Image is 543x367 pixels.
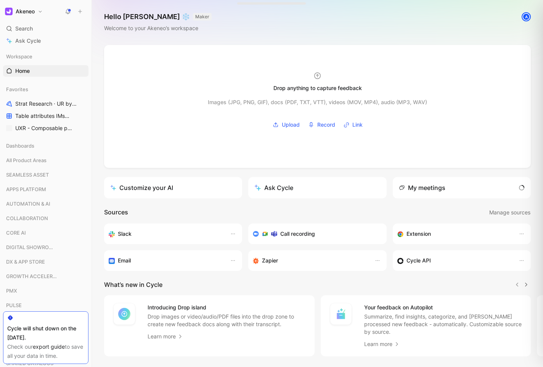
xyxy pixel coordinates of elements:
div: Ask Cycle [254,183,293,192]
div: Customize your AI [110,183,173,192]
span: Ask Cycle [15,36,41,45]
div: Record & transcribe meetings from Zoom, Meet & Teams. [253,229,376,238]
span: COLLABORATION [6,214,48,222]
div: Workspace [3,51,88,62]
span: GROWTH ACCELERATION [6,272,59,280]
div: AUTOMATION & AI [3,198,88,209]
span: All Product Areas [6,156,47,164]
span: Table attributes IMs [15,112,71,120]
h4: Introducing Drop island [148,303,305,312]
p: Drop images or video/audio/PDF files into the drop zone to create new feedback docs along with th... [148,313,305,328]
div: Drop anything to capture feedback [273,84,362,93]
a: Home [3,65,88,77]
a: Table attributes IMsPMX [3,110,88,122]
div: Sync customers & send feedback from custom sources. Get inspired by our favorite use case [397,256,511,265]
button: Link [341,119,365,130]
div: Search [3,23,88,34]
button: AkeneoAkeneo [3,6,45,17]
button: Manage sources [489,208,531,217]
div: Sync your customers, send feedback and get updates in Slack [109,229,222,238]
h4: Your feedback on Autopilot [364,303,522,312]
div: Dashboards [3,140,88,151]
div: CORE AI [3,227,88,238]
span: AUTOMATION & AI [6,200,50,208]
h3: Email [118,256,131,265]
div: Cycle will shut down on the [DATE]. [7,324,84,342]
div: Forward emails to your feedback inbox [109,256,222,265]
div: Dashboards [3,140,88,154]
div: All Product Areas [3,155,88,168]
span: SEAMLESS ASSET [6,171,49,179]
h1: Akeneo [16,8,35,15]
div: CORE AI [3,227,88,241]
h3: Slack [118,229,132,238]
span: Strat Research · UR by project [15,100,77,108]
h2: Sources [104,208,128,217]
div: GROWTH ACCELERATION [3,270,88,284]
span: Dashboards [6,142,34,150]
h3: Call recording [280,229,315,238]
div: APPS PLATFORM [3,183,88,197]
div: PMX [3,285,88,299]
div: My meetings [399,183,445,192]
div: A [522,13,530,21]
div: All Product Areas [3,155,88,166]
span: Record [317,120,335,129]
span: UXR - Composable products [15,124,74,132]
a: UXR - Composable products [3,122,88,134]
span: DX & APP STORE [6,258,45,266]
div: PMX [3,285,88,296]
div: DX & APP STORE [3,256,88,267]
div: Images (JPG, PNG, GIF), docs (PDF, TXT, VTT), videos (MOV, MP4), audio (MP3, WAV) [208,98,427,107]
h2: What’s new in Cycle [104,280,162,289]
span: Manage sources [489,208,530,217]
h3: Cycle API [406,256,431,265]
a: Learn more [148,332,183,341]
div: Favorites [3,84,88,95]
div: DIGITAL SHOWROOM [3,241,88,253]
button: Record [305,119,338,130]
a: Ask Cycle [3,35,88,47]
span: Upload [282,120,300,129]
a: export guide [33,343,65,350]
div: PULSE [3,299,88,313]
div: APPS PLATFORM [3,183,88,195]
div: Welcome to your Akeneo’s workspace [104,24,212,33]
a: Strat Research · UR by project [3,98,88,109]
span: APPS PLATFORM [6,185,46,193]
div: COLLABORATION [3,212,88,226]
img: Akeneo [5,8,13,15]
div: GROWTH ACCELERATION [3,270,88,282]
button: Ask Cycle [248,177,386,198]
span: CORE AI [6,229,26,237]
p: Summarize, find insights, categorize, and [PERSON_NAME] processed new feedback - automatically. C... [364,313,522,336]
div: SEAMLESS ASSET [3,169,88,183]
span: Favorites [6,85,28,93]
a: Learn more [364,340,400,349]
h3: Extension [406,229,431,238]
div: Capture feedback from thousands of sources with Zapier (survey results, recordings, sheets, etc). [253,256,366,265]
h3: Zapier [262,256,278,265]
button: Upload [270,119,302,130]
span: PMX [6,287,17,295]
button: MAKER [193,13,212,21]
span: Home [15,67,30,75]
span: DIGITAL SHOWROOM [6,243,57,251]
a: Customize your AI [104,177,242,198]
div: SEAMLESS ASSET [3,169,88,180]
div: PULSE [3,299,88,311]
div: AUTOMATION & AI [3,198,88,212]
div: DX & APP STORE [3,256,88,270]
div: Capture feedback from anywhere on the web [397,229,511,238]
span: Search [15,24,33,33]
div: DIGITAL SHOWROOM [3,241,88,255]
span: Link [352,120,363,129]
div: COLLABORATION [3,212,88,224]
span: PULSE [6,301,22,309]
span: Workspace [6,53,32,60]
div: Check our to save all your data in time. [7,342,84,361]
h1: Hello [PERSON_NAME] ❄️ [104,12,212,21]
